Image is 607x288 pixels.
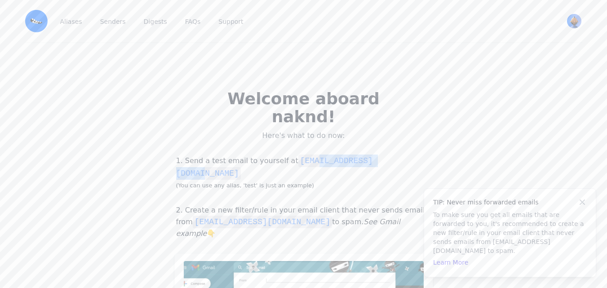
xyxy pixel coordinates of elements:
h2: Welcome aboard naknd! [203,90,404,126]
img: Email Monster [25,10,48,32]
p: Here's what to do now: [203,131,404,140]
button: User menu [566,13,582,29]
a: Learn More [433,259,468,266]
p: To make sure you get all emails that are forwarded to you, it's recommended to create a new filte... [433,210,587,255]
i: See Gmail example [176,217,400,238]
code: [EMAIL_ADDRESS][DOMAIN_NAME] [193,216,332,228]
h4: TIP: Never miss forwarded emails [433,198,587,207]
p: 1. Send a test email to yourself at [174,155,433,191]
img: naknd's Avatar [567,14,581,28]
p: 2. Create a new filter/rule in your email client that never sends emails from to spam. 👇 [174,205,433,239]
code: [EMAIL_ADDRESS][DOMAIN_NAME] [176,155,373,180]
small: (You can use any alias, 'test' is just an example) [176,182,315,189]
